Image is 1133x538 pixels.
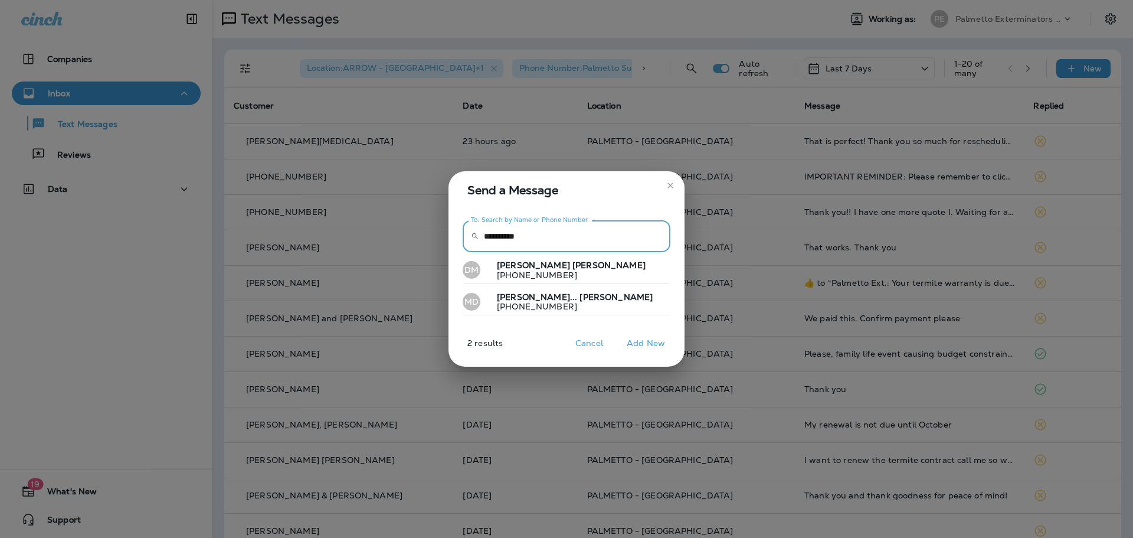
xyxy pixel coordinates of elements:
[567,334,611,353] button: Cancel
[463,261,480,279] div: DM
[487,302,653,311] p: [PHONE_NUMBER]
[471,216,588,224] label: To: Search by Name or Phone Number
[497,260,570,270] span: [PERSON_NAME]
[621,334,671,353] button: Add New
[497,292,577,302] span: [PERSON_NAME]...
[463,257,670,284] button: DM[PERSON_NAME] [PERSON_NAME][PHONE_NUMBER]
[467,181,670,200] span: Send a Message
[444,338,503,357] p: 2 results
[487,270,646,280] p: [PHONE_NUMBER]
[463,293,480,311] div: MD
[463,289,670,316] button: MD[PERSON_NAME]... [PERSON_NAME][PHONE_NUMBER]
[572,260,646,270] span: [PERSON_NAME]
[661,176,680,195] button: close
[579,292,653,302] span: [PERSON_NAME]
